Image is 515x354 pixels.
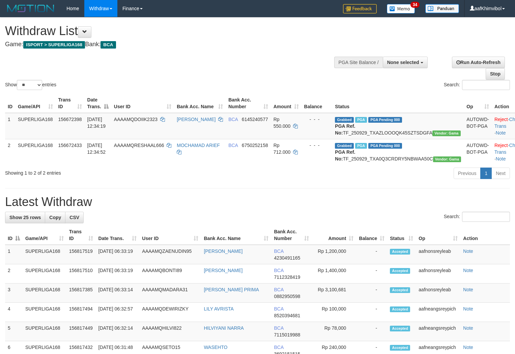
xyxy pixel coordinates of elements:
a: Note [463,248,473,254]
label: Search: [444,80,510,90]
span: [DATE] 12:34:19 [87,117,106,129]
a: Reject [494,117,508,122]
span: Show 25 rows [9,215,41,220]
div: PGA Site Balance / [334,57,383,68]
td: SUPERLIGA168 [23,245,66,264]
div: - - - [304,142,330,149]
th: User ID: activate to sort column ascending [139,226,201,245]
td: [DATE] 06:33:19 [96,245,140,264]
td: 156817385 [66,284,96,303]
td: Rp 1,400,000 [312,264,356,284]
th: Bank Acc. Number: activate to sort column ascending [226,94,271,113]
span: BCA [274,248,283,254]
span: Accepted [390,268,410,274]
td: Rp 100,000 [312,303,356,322]
th: Action [460,226,510,245]
td: TF_250929_TXAZLOOOQK45SZTSDGFA [332,113,464,139]
td: - [356,245,387,264]
a: CSV [65,212,84,223]
span: Rp 550.000 [274,117,291,129]
span: Copy 7115019988 to clipboard [274,332,300,337]
span: Marked by aafsoycanthlai [355,117,367,123]
th: Status [332,94,464,113]
a: [PERSON_NAME] [177,117,216,122]
a: Copy [45,212,65,223]
div: - - - [304,116,330,123]
a: Note [463,287,473,292]
span: BCA [228,117,238,122]
a: Note [463,306,473,312]
input: Search: [462,80,510,90]
span: Accepted [390,287,410,293]
td: AAAAMQMADARA31 [139,284,201,303]
th: Balance [302,94,333,113]
span: PGA Pending [368,117,402,123]
a: [PERSON_NAME] [204,268,242,273]
select: Showentries [17,80,42,90]
td: TF_250929_TXA0Q3CRDRY5NBWAA50C [332,139,464,165]
td: aafnonsreyleab [416,245,460,264]
td: aafnonsreyleab [416,284,460,303]
td: [DATE] 06:32:57 [96,303,140,322]
td: 156817519 [66,245,96,264]
a: Previous [454,168,481,179]
td: 4 [5,303,23,322]
span: BCA [274,268,283,273]
td: 156817510 [66,264,96,284]
button: None selected [383,57,428,68]
h1: Withdraw List [5,24,337,38]
td: [DATE] 06:33:14 [96,284,140,303]
td: 1 [5,113,15,139]
a: Note [496,130,506,136]
th: Amount: activate to sort column ascending [271,94,302,113]
span: BCA [274,325,283,331]
td: AUTOWD-BOT-PGA [464,113,492,139]
b: PGA Ref. No: [335,149,355,161]
span: 156672433 [58,143,82,148]
span: BCA [228,143,238,148]
a: Note [463,325,473,331]
span: Copy 6750252158 to clipboard [242,143,268,148]
a: Reject [494,143,508,148]
a: HILVIYANI NARRA [204,325,244,331]
th: Status: activate to sort column ascending [387,226,416,245]
span: 156672398 [58,117,82,122]
td: SUPERLIGA168 [23,284,66,303]
td: aafnonsreyleab [416,264,460,284]
th: Bank Acc. Number: activate to sort column ascending [271,226,311,245]
th: Bank Acc. Name: activate to sort column ascending [174,94,226,113]
span: Copy 7112328419 to clipboard [274,274,300,280]
a: LILY AVRISTA [204,306,233,312]
th: Trans ID: activate to sort column ascending [66,226,96,245]
a: Note [463,345,473,350]
td: - [356,322,387,341]
a: Show 25 rows [5,212,45,223]
div: Showing 1 to 2 of 2 entries [5,167,209,176]
span: None selected [387,60,419,65]
span: PGA Pending [368,143,402,149]
th: Amount: activate to sort column ascending [312,226,356,245]
td: SUPERLIGA168 [15,139,56,165]
a: Note [463,268,473,273]
span: Vendor URL: https://trx31.1velocity.biz [433,156,461,162]
span: Accepted [390,249,410,255]
td: SUPERLIGA168 [23,264,66,284]
span: AAAAMQDOIIK2323 [114,117,158,122]
td: AAAAMQHILVI822 [139,322,201,341]
td: 156817494 [66,303,96,322]
span: Accepted [390,306,410,312]
td: AAAAMQBONTI89 [139,264,201,284]
span: Copy 0882950598 to clipboard [274,294,300,299]
a: 1 [480,168,492,179]
b: PGA Ref. No: [335,123,355,136]
span: Rp 712.000 [274,143,291,155]
td: 156817449 [66,322,96,341]
a: Stop [486,68,505,80]
span: BCA [274,345,283,350]
td: Rp 1,200,000 [312,245,356,264]
td: [DATE] 06:33:19 [96,264,140,284]
th: User ID: activate to sort column ascending [111,94,174,113]
th: Date Trans.: activate to sort column descending [85,94,111,113]
th: Date Trans.: activate to sort column ascending [96,226,140,245]
td: aafneangsreypich [416,303,460,322]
